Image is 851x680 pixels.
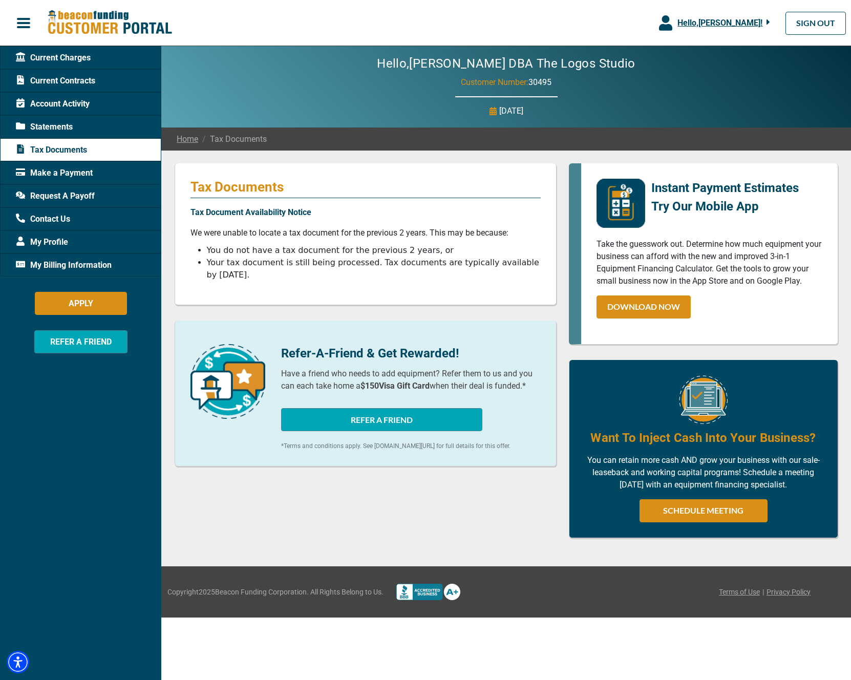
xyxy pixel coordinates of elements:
p: *Terms and conditions apply. See [DOMAIN_NAME][URL] for full details for this offer. [281,441,541,451]
img: Better Bussines Beareau logo A+ [396,584,460,600]
span: Statements [16,121,73,133]
img: refer-a-friend-icon.png [190,344,265,419]
li: Your tax document is still being processed. Tax documents are typically available by [DATE]. [207,257,541,281]
span: My Profile [16,236,68,248]
span: Current Charges [16,52,91,64]
p: We were unable to locate a tax document for the previous 2 years. This may be because: [190,227,541,239]
p: [DATE] [499,105,523,117]
img: Beacon Funding Customer Portal Logo [47,10,172,36]
a: DOWNLOAD NOW [597,295,691,318]
span: | [762,587,764,598]
span: My Billing Information [16,259,112,271]
h4: Want To Inject Cash Into Your Business? [590,429,816,447]
div: Accessibility Menu [7,651,29,673]
span: Make a Payment [16,167,93,179]
a: Home [177,133,198,145]
b: $150 Visa Gift Card [360,381,430,391]
a: SIGN OUT [785,12,846,35]
p: Tax Documents [190,179,541,195]
a: Terms of Use [719,587,760,598]
p: Refer-A-Friend & Get Rewarded! [281,344,541,363]
p: Take the guesswork out. Determine how much equipment your business can afford with the new and im... [597,238,822,287]
p: Instant Payment Estimates [651,179,799,197]
span: Request A Payoff [16,190,95,202]
button: APPLY [35,292,127,315]
span: Current Contracts [16,75,95,87]
p: Have a friend who needs to add equipment? Refer them to us and you can each take home a when thei... [281,368,541,392]
img: Equipment Financing Online Image [679,375,728,424]
a: SCHEDULE MEETING [640,499,768,522]
span: Account Activity [16,98,90,110]
span: Copyright 2025 Beacon Funding Corporation. All Rights Belong to Us. [167,587,384,598]
p: You can retain more cash AND grow your business with our sale-leaseback and working capital progr... [585,454,822,491]
span: Tax Documents [198,133,267,145]
a: Privacy Policy [767,587,811,598]
button: REFER A FRIEND [34,330,127,353]
h2: Hello, [PERSON_NAME] DBA The Logos Studio [346,56,666,71]
span: Tax Documents [16,144,87,156]
span: Customer Number: [461,77,528,87]
span: Hello, [PERSON_NAME] ! [677,18,762,28]
span: 30495 [528,77,551,87]
p: Try Our Mobile App [651,197,799,216]
img: mobile-app-logo.png [597,179,645,228]
p: Tax Document Availability Notice [190,206,541,219]
li: You do not have a tax document for the previous 2 years, or [207,244,541,257]
span: Contact Us [16,213,70,225]
button: REFER A FRIEND [281,408,482,431]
